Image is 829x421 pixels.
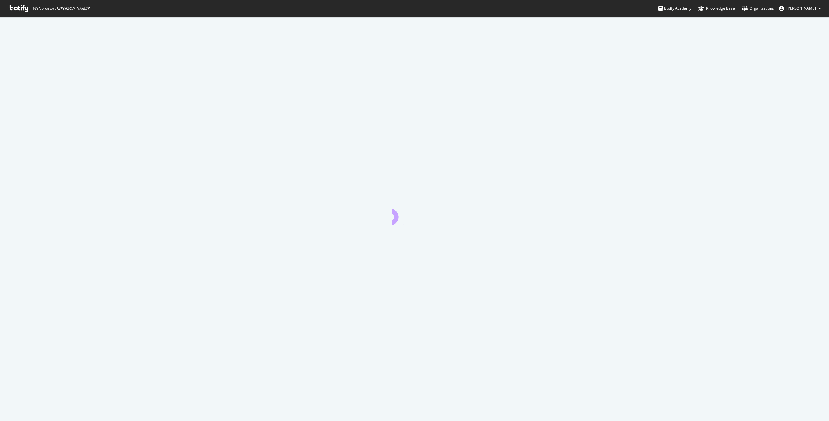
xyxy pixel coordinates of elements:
[392,203,437,225] div: animation
[742,5,774,12] div: Organizations
[658,5,691,12] div: Botify Academy
[786,6,816,11] span: Juan Batres
[698,5,735,12] div: Knowledge Base
[774,3,826,13] button: [PERSON_NAME]
[33,6,89,11] span: Welcome back, [PERSON_NAME] !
